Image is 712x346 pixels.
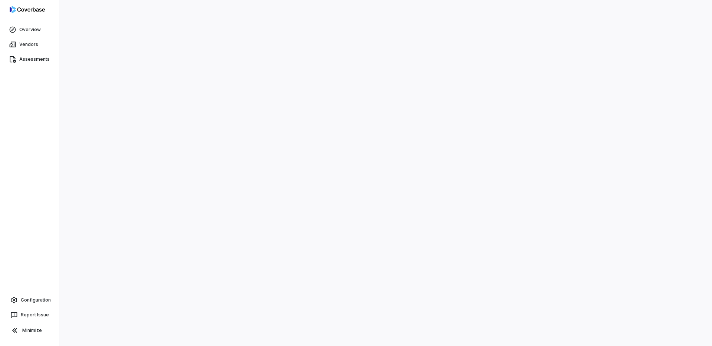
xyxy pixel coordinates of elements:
[1,53,57,66] a: Assessments
[10,6,45,13] img: logo-D7KZi-bG.svg
[3,323,56,338] button: Minimize
[3,308,56,322] button: Report Issue
[3,293,56,307] a: Configuration
[1,23,57,36] a: Overview
[1,38,57,51] a: Vendors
